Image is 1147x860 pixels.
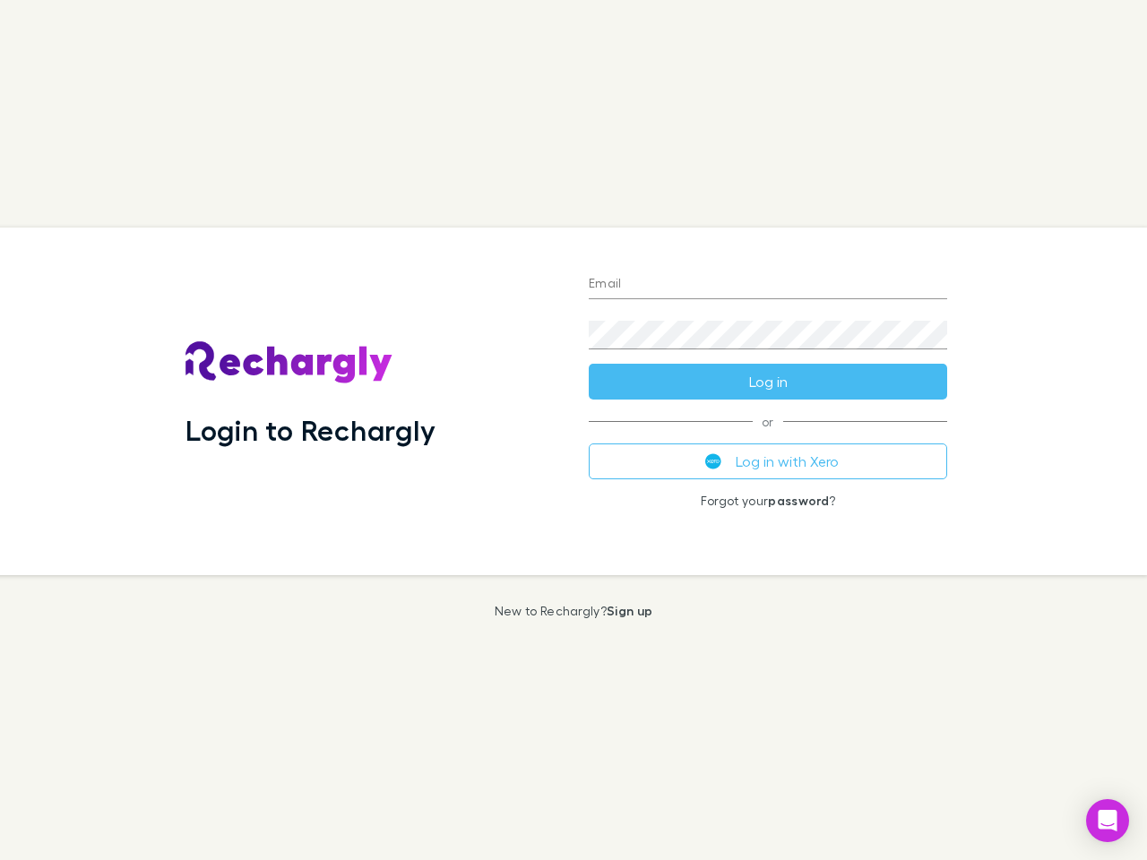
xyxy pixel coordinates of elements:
span: or [589,421,947,422]
h1: Login to Rechargly [185,413,436,447]
img: Rechargly's Logo [185,341,393,384]
button: Log in [589,364,947,400]
p: New to Rechargly? [495,604,653,618]
button: Log in with Xero [589,443,947,479]
a: password [768,493,829,508]
img: Xero's logo [705,453,721,469]
div: Open Intercom Messenger [1086,799,1129,842]
a: Sign up [607,603,652,618]
p: Forgot your ? [589,494,947,508]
